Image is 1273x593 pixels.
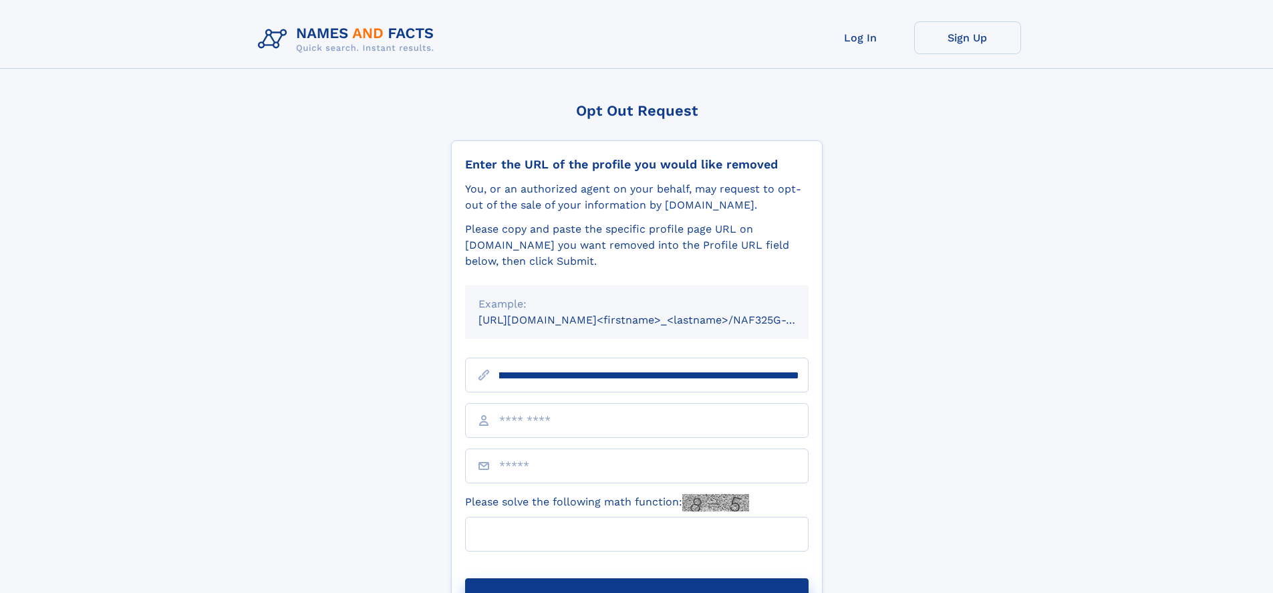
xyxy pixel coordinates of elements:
[465,494,749,511] label: Please solve the following math function:
[465,221,809,269] div: Please copy and paste the specific profile page URL on [DOMAIN_NAME] you want removed into the Pr...
[914,21,1021,54] a: Sign Up
[465,181,809,213] div: You, or an authorized agent on your behalf, may request to opt-out of the sale of your informatio...
[478,314,834,326] small: [URL][DOMAIN_NAME]<firstname>_<lastname>/NAF325G-xxxxxxxx
[807,21,914,54] a: Log In
[451,102,823,119] div: Opt Out Request
[253,21,445,57] img: Logo Names and Facts
[465,157,809,172] div: Enter the URL of the profile you would like removed
[478,296,795,312] div: Example:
